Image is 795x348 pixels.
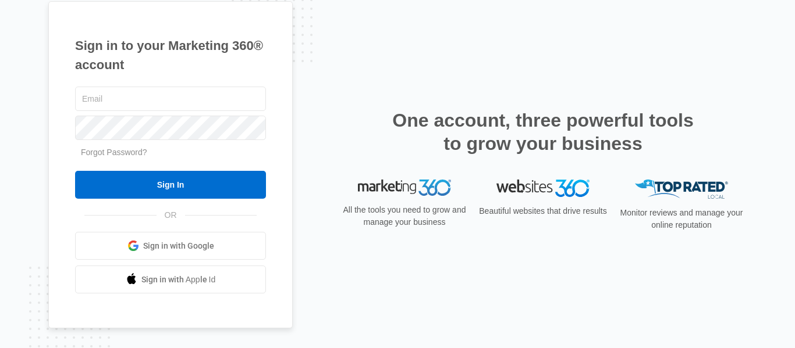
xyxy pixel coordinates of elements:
h2: One account, three powerful tools to grow your business [389,109,697,155]
span: Sign in with Apple Id [141,274,216,286]
h1: Sign in to your Marketing 360® account [75,36,266,74]
a: Forgot Password? [81,148,147,157]
input: Email [75,87,266,111]
a: Sign in with Apple Id [75,266,266,293]
a: Sign in with Google [75,232,266,260]
input: Sign In [75,171,266,199]
span: OR [157,209,185,221]
img: Websites 360 [496,180,590,196]
p: Monitor reviews and manage your online reputation [616,207,747,231]
p: All the tools you need to grow and manage your business [339,204,470,228]
span: Sign in with Google [143,240,214,252]
p: Beautiful websites that drive results [478,205,608,217]
img: Top Rated Local [635,180,728,199]
img: Marketing 360 [358,180,451,196]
